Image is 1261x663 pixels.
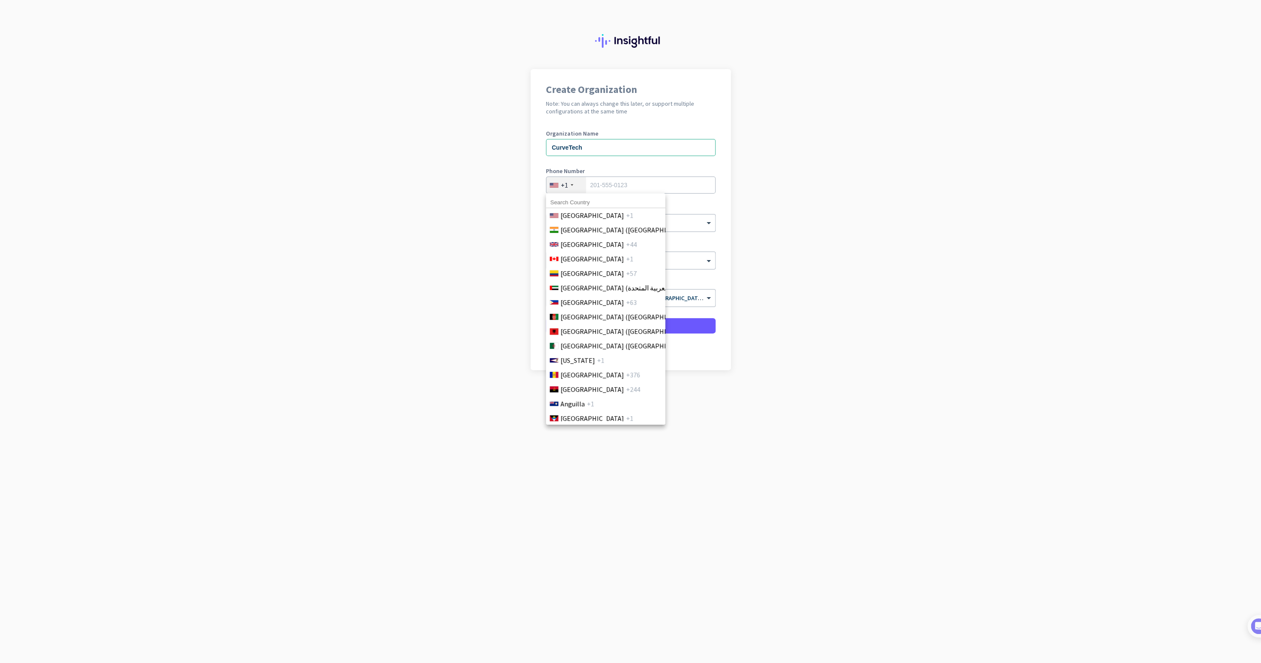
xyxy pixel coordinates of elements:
span: Anguilla [560,399,585,409]
span: [GEOGRAPHIC_DATA] [560,413,624,423]
span: [GEOGRAPHIC_DATA] (‫[GEOGRAPHIC_DATA]‬‎) [560,312,693,322]
span: +63 [626,297,637,307]
span: +376 [626,370,640,380]
input: Search Country [546,197,665,208]
span: +1 [626,210,633,220]
span: [GEOGRAPHIC_DATA] [560,384,624,394]
span: +1 [626,413,633,423]
span: [GEOGRAPHIC_DATA] [560,239,624,249]
span: [GEOGRAPHIC_DATA] (‫الإمارات العربية المتحدة‬‎) [560,283,695,293]
span: +1 [587,399,594,409]
span: +244 [626,384,640,394]
span: [US_STATE] [560,355,595,365]
span: [GEOGRAPHIC_DATA] [560,370,624,380]
span: +1 [626,254,633,264]
span: [GEOGRAPHIC_DATA] ([GEOGRAPHIC_DATA]) [560,225,693,235]
span: [GEOGRAPHIC_DATA] ([GEOGRAPHIC_DATA]) [560,326,693,336]
span: +44 [626,239,637,249]
span: [GEOGRAPHIC_DATA] [560,254,624,264]
span: +57 [626,268,637,278]
span: [GEOGRAPHIC_DATA] [560,297,624,307]
span: [GEOGRAPHIC_DATA] (‫[GEOGRAPHIC_DATA]‬‎) [560,341,693,351]
span: +1 [597,355,604,365]
span: [GEOGRAPHIC_DATA] [560,268,624,278]
span: [GEOGRAPHIC_DATA] [560,210,624,220]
